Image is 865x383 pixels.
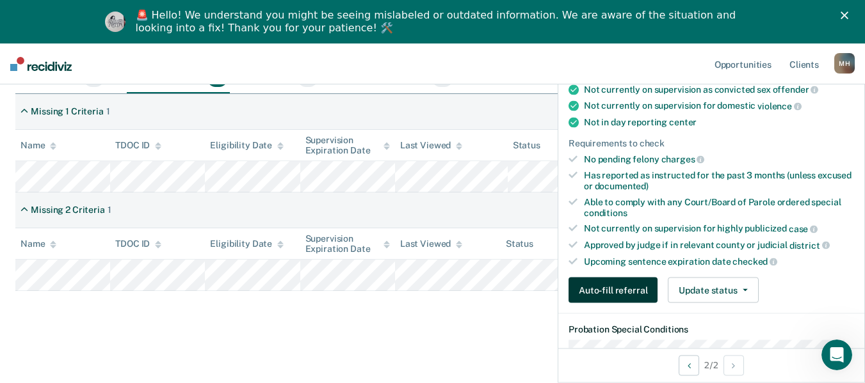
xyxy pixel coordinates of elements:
[136,9,740,35] div: 🚨 Hello! We understand you might be seeing mislabeled or outdated information. We are aware of th...
[31,106,103,117] div: Missing 1 Criteria
[584,256,854,267] div: Upcoming sentence expiration date
[584,153,854,165] div: No pending felony
[20,140,56,151] div: Name
[584,84,854,95] div: Not currently on supervision as convicted sex
[773,84,819,95] span: offender
[821,340,852,370] iframe: Intercom live chat
[834,53,855,74] div: M H
[400,238,462,249] div: Last Viewed
[20,238,56,249] div: Name
[679,355,699,375] button: Previous Opportunity
[661,154,705,164] span: charges
[305,135,390,157] div: Supervision Expiration Date
[584,196,854,218] div: Able to comply with any Court/Board of Parole ordered special
[106,106,110,117] div: 1
[569,277,658,303] button: Auto-fill referral
[789,224,818,234] span: case
[569,137,854,148] div: Requirements to check
[513,140,540,151] div: Status
[558,348,864,382] div: 2 / 2
[841,12,853,19] div: Close
[210,140,284,151] div: Eligibility Date
[115,238,161,249] div: TDOC ID
[105,12,125,32] img: Profile image for Kim
[595,181,649,191] span: documented)
[584,223,854,235] div: Not currently on supervision for highly publicized
[584,207,627,217] span: conditions
[506,238,533,249] div: Status
[724,355,744,375] button: Next Opportunity
[584,116,854,127] div: Not in day reporting
[569,277,663,303] a: Auto-fill referral
[669,116,697,127] span: center
[789,240,830,250] span: district
[584,240,854,251] div: Approved by judge if in relevant county or judicial
[584,170,854,192] div: Has reported as instructed for the past 3 months (unless excused or
[10,57,72,71] img: Recidiviz
[787,43,821,84] a: Clients
[732,256,777,267] span: checked
[115,140,161,151] div: TDOC ID
[31,205,104,215] div: Missing 2 Criteria
[757,101,802,111] span: violence
[108,205,111,215] div: 1
[210,238,284,249] div: Eligibility Date
[569,324,854,335] dt: Probation Special Conditions
[305,233,390,255] div: Supervision Expiration Date
[584,100,854,112] div: Not currently on supervision for domestic
[400,140,462,151] div: Last Viewed
[668,277,758,303] button: Update status
[712,43,774,84] a: Opportunities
